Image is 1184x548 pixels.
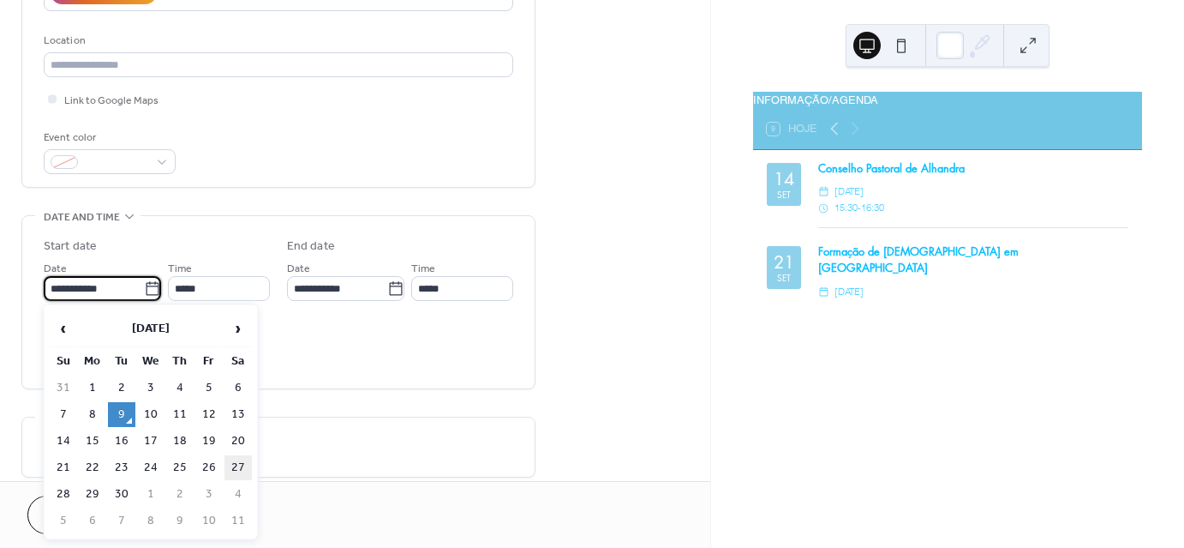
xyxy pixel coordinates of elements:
[834,184,864,200] span: [DATE]
[753,92,1142,108] div: INFORMAÇÃO/AGENDA
[108,402,135,427] td: 9
[818,160,1128,177] div: Conselho Pastoral de Alhandra
[818,200,829,216] div: ​
[287,238,335,256] div: End date
[44,238,97,256] div: Start date
[224,482,252,507] td: 4
[137,429,164,454] td: 17
[50,402,77,427] td: 7
[861,200,884,216] span: 16:30
[137,402,164,427] td: 10
[50,509,77,533] td: 5
[224,402,252,427] td: 13
[195,349,223,374] th: Fr
[224,429,252,454] td: 20
[195,402,223,427] td: 12
[108,376,135,400] td: 2
[79,402,106,427] td: 8
[79,310,223,347] th: [DATE]
[44,129,172,147] div: Event color
[224,349,252,374] th: Sa
[166,482,194,507] td: 2
[64,92,158,110] span: Link to Google Maps
[27,496,133,534] button: Cancel
[166,455,194,480] td: 25
[166,349,194,374] th: Th
[108,349,135,374] th: Tu
[287,260,310,278] span: Date
[108,455,135,480] td: 23
[79,482,106,507] td: 29
[858,200,861,216] span: -
[137,349,164,374] th: We
[818,284,829,300] div: ​
[137,455,164,480] td: 24
[79,429,106,454] td: 15
[51,311,76,346] span: ‹
[224,509,252,533] td: 11
[79,349,106,374] th: Mo
[774,254,794,271] div: 21
[137,482,164,507] td: 1
[44,208,120,226] span: Date and time
[224,455,252,480] td: 27
[108,482,135,507] td: 30
[195,482,223,507] td: 3
[50,455,77,480] td: 21
[777,274,791,282] div: set
[777,190,791,199] div: set
[137,376,164,400] td: 3
[50,482,77,507] td: 28
[195,429,223,454] td: 19
[818,184,829,200] div: ​
[834,284,864,300] span: [DATE]
[168,260,192,278] span: Time
[166,509,194,533] td: 9
[166,402,194,427] td: 11
[166,376,194,400] td: 4
[79,455,106,480] td: 22
[108,509,135,533] td: 7
[137,509,164,533] td: 8
[195,509,223,533] td: 10
[195,455,223,480] td: 26
[50,349,77,374] th: Su
[225,311,251,346] span: ›
[818,244,1128,276] div: Formação de [DEMOGRAPHIC_DATA] em [GEOGRAPHIC_DATA]
[79,509,106,533] td: 6
[166,429,194,454] td: 18
[195,376,223,400] td: 5
[774,171,794,188] div: 14
[44,260,67,278] span: Date
[411,260,435,278] span: Time
[50,376,77,400] td: 31
[79,376,106,400] td: 1
[108,429,135,454] td: 16
[44,32,510,50] div: Location
[834,200,858,216] span: 15:30
[224,376,252,400] td: 6
[50,429,77,454] td: 14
